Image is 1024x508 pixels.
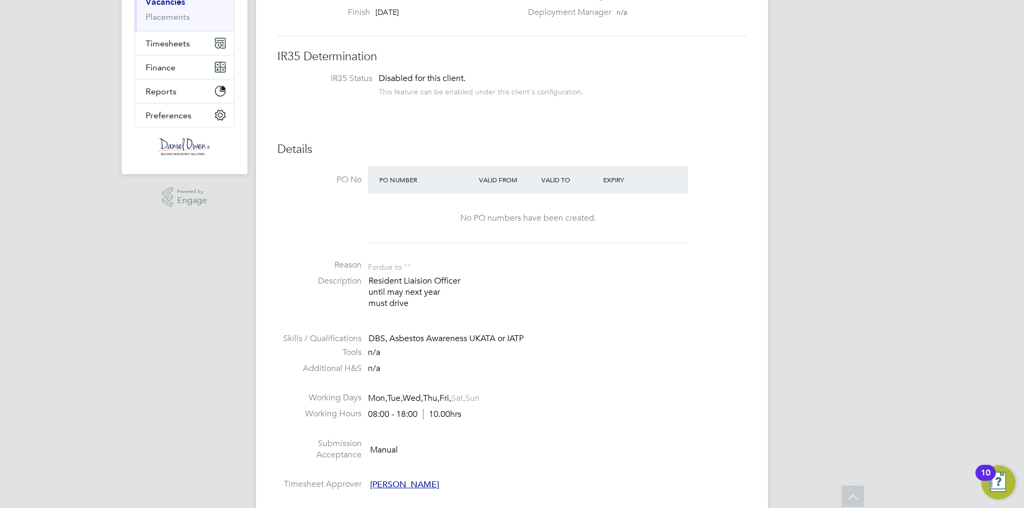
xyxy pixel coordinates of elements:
[439,393,451,404] span: Fri,
[369,276,747,309] p: Resident Liaision Officer until may next year must drive
[379,73,466,84] span: Disabled for this client.
[379,84,583,96] div: This feature can be enabled under this client's configuration.
[375,7,399,17] span: [DATE]
[162,187,207,207] a: Powered byEngage
[370,479,439,490] span: [PERSON_NAME]
[539,170,601,189] div: Valid To
[423,393,439,404] span: Thu,
[277,49,747,64] h3: IR35 Determination
[146,38,190,49] span: Timesheets
[177,187,207,196] span: Powered by
[601,170,663,189] div: Expiry
[177,196,207,205] span: Engage
[423,409,461,420] span: 10.00hrs
[277,363,362,374] label: Additional H&S
[311,7,370,18] label: Finish
[135,79,234,103] button: Reports
[146,86,177,96] span: Reports
[146,12,190,22] a: Placements
[379,213,677,224] div: No PO numbers have been created.
[134,138,235,155] a: Go to home page
[277,276,362,287] label: Description
[277,479,362,490] label: Timesheet Approver
[146,110,191,120] span: Preferences
[387,393,403,404] span: Tue,
[370,444,398,455] span: Manual
[368,393,387,404] span: Mon,
[476,170,539,189] div: Valid From
[368,347,380,358] span: n/a
[981,465,1015,499] button: Open Resource Center, 10 new notifications
[277,260,362,271] label: Reason
[135,55,234,79] button: Finance
[617,7,627,17] span: n/a
[403,393,423,404] span: Wed,
[135,31,234,55] button: Timesheets
[368,363,380,374] span: n/a
[368,260,411,272] div: For due to ""
[522,7,611,18] label: Deployment Manager
[277,142,747,157] h3: Details
[277,408,362,420] label: Working Hours
[135,103,234,127] button: Preferences
[277,347,362,358] label: Tools
[277,438,362,461] label: Submission Acceptance
[277,174,362,186] label: PO No
[146,62,175,72] span: Finance
[981,473,990,487] div: 10
[288,73,372,84] label: IR35 Status
[368,409,461,420] div: 08:00 - 18:00
[377,170,476,189] div: PO Number
[277,392,362,404] label: Working Days
[451,393,465,404] span: Sat,
[465,393,479,404] span: Sun
[277,333,362,344] label: Skills / Qualifications
[369,333,747,344] div: DBS, Asbestos Awareness UKATA or IATP
[158,138,211,155] img: danielowen-logo-retina.png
